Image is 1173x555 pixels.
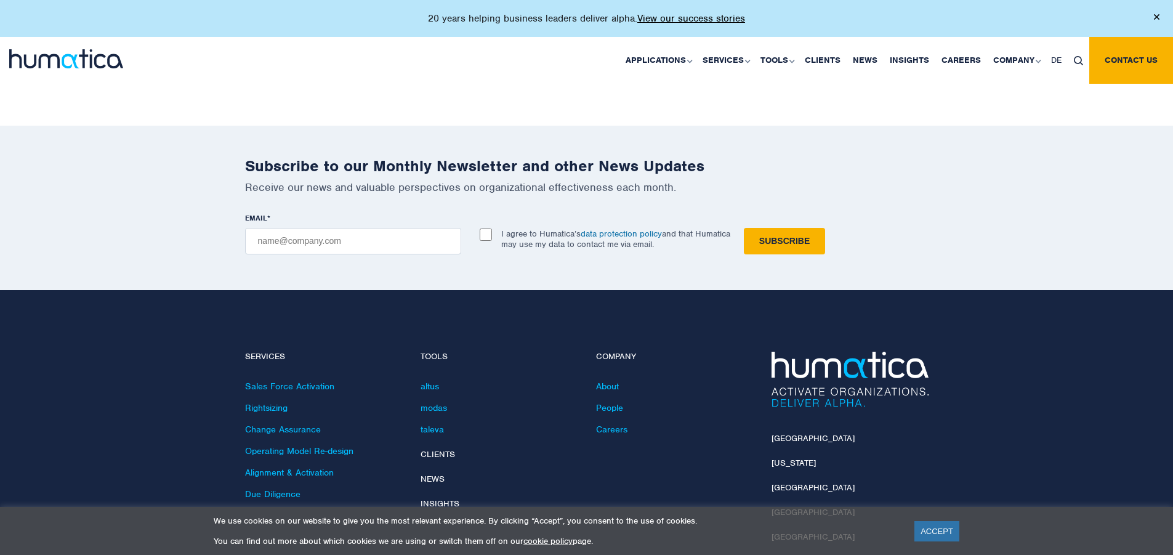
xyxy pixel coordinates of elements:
[245,424,321,435] a: Change Assurance
[596,381,619,392] a: About
[596,352,753,362] h4: Company
[245,381,334,392] a: Sales Force Activation
[245,352,402,362] h4: Services
[696,37,754,84] a: Services
[245,213,267,223] span: EMAIL
[884,37,935,84] a: Insights
[772,482,855,493] a: [GEOGRAPHIC_DATA]
[245,467,334,478] a: Alignment & Activation
[914,521,959,541] a: ACCEPT
[935,37,987,84] a: Careers
[772,433,855,444] a: [GEOGRAPHIC_DATA]
[523,536,573,546] a: cookie policy
[245,180,929,194] p: Receive our news and valuable perspectives on organizational effectiveness each month.
[799,37,847,84] a: Clients
[1074,56,1083,65] img: search_icon
[9,49,123,68] img: logo
[214,536,899,546] p: You can find out more about which cookies we are using or switch them off on our page.
[245,488,300,500] a: Due Diligence
[245,402,288,413] a: Rightsizing
[245,156,929,176] h2: Subscribe to our Monthly Newsletter and other News Updates
[421,449,455,460] a: Clients
[754,37,799,84] a: Tools
[1051,55,1062,65] span: DE
[480,229,492,241] input: I agree to Humatica’sdata protection policyand that Humatica may use my data to contact me via em...
[421,352,578,362] h4: Tools
[245,228,461,254] input: name@company.com
[428,12,745,25] p: 20 years helping business leaders deliver alpha.
[421,474,445,484] a: News
[847,37,884,84] a: News
[637,12,745,25] a: View our success stories
[421,381,439,392] a: altus
[501,229,730,249] p: I agree to Humatica’s and that Humatica may use my data to contact me via email.
[214,516,899,526] p: We use cookies on our website to give you the most relevant experience. By clicking “Accept”, you...
[421,498,459,509] a: Insights
[421,402,447,413] a: modas
[772,352,929,407] img: Humatica
[1045,37,1068,84] a: DE
[987,37,1045,84] a: Company
[596,424,627,435] a: Careers
[596,402,623,413] a: People
[245,445,353,456] a: Operating Model Re-design
[581,229,662,239] a: data protection policy
[421,424,444,435] a: taleva
[1089,37,1173,84] a: Contact us
[744,228,825,254] input: Subscribe
[772,458,816,468] a: [US_STATE]
[619,37,696,84] a: Applications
